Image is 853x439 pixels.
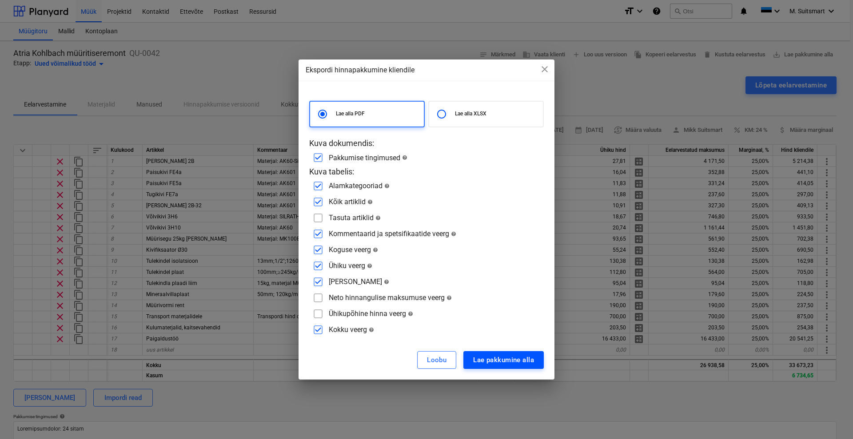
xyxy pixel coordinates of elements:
p: Kuva tabelis: [309,166,544,177]
p: Kuva dokumendis: [309,138,544,149]
div: Lae pakkumine alla [473,354,534,366]
div: Koguse veerg [329,245,378,254]
button: Loobu [417,351,456,369]
div: Kommentaarid ja spetsifikaatide veerg [329,229,456,238]
div: Alamkategooriad [329,182,390,190]
span: help [371,247,378,253]
div: Lae alla XLSX [428,101,544,127]
div: Kõik artiklid [329,198,373,206]
p: Lae alla PDF [336,110,420,118]
div: Ühikupõhine hinna veerg [329,309,413,318]
span: help [445,295,452,301]
div: Loobu [427,354,446,366]
p: Lae alla XLSX [455,110,539,118]
button: Lae pakkumine alla [463,351,544,369]
span: help [374,215,381,221]
span: help [400,155,407,160]
div: Kokku veerg [329,325,374,334]
div: close [539,64,550,78]
span: help [406,311,413,316]
div: Ekspordi hinnapakkumine kliendile [306,65,547,75]
div: [PERSON_NAME] [329,277,389,286]
span: close [539,64,550,75]
span: help [366,199,373,205]
span: help [383,183,390,189]
div: Pakkumise tingimused [329,154,407,162]
span: help [367,327,374,332]
span: help [365,263,372,269]
div: Ühiku veerg [329,261,372,270]
span: help [449,231,456,237]
span: help [382,279,389,285]
div: Tasuta artiklid [329,214,381,222]
div: Lae alla PDF [309,101,425,127]
div: Neto hinnangulise maksumuse veerg [329,293,452,302]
